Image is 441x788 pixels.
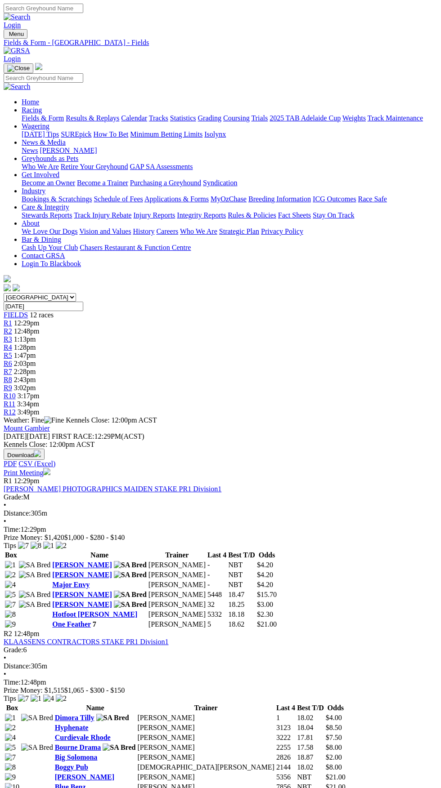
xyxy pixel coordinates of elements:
span: FIRST RACE: [52,432,94,440]
a: Wagering [22,122,49,130]
a: Race Safe [358,195,387,203]
a: Bar & Dining [22,236,61,243]
a: ICG Outcomes [313,195,356,203]
a: Boggy Pub [55,763,88,771]
a: R11 [4,400,15,408]
span: [DATE] [4,432,50,440]
span: $2.30 [257,610,273,618]
a: News [22,147,38,154]
img: SA Bred [19,591,51,599]
a: PDF [4,460,17,467]
a: Become a Trainer [77,179,128,187]
a: Cash Up Your Club [22,244,78,251]
a: R3 [4,335,12,343]
img: 9 [5,773,16,781]
img: SA Bred [114,601,147,609]
span: $8.50 [326,724,342,731]
span: $4.20 [257,571,273,579]
span: $15.70 [257,591,277,598]
img: SA Bred [114,591,147,599]
td: 2144 [276,763,296,772]
a: Login To Blackbook [22,260,81,267]
span: $21.00 [257,620,277,628]
img: 1 [5,561,16,569]
span: R1 [4,477,12,485]
span: $21.00 [326,773,346,781]
td: - [207,580,227,589]
span: 12:29pm [14,319,40,327]
img: Search [4,13,31,21]
div: Racing [22,114,437,122]
td: 5448 [207,590,227,599]
div: Kennels Close: 12:00pm ACST [4,441,437,449]
span: 1:47pm [14,352,36,359]
th: Last 4 [276,703,296,712]
a: Hotfoot [PERSON_NAME] [52,610,137,618]
a: Breeding Information [248,195,311,203]
span: 2:43pm [14,376,36,383]
td: 3123 [276,723,296,732]
a: Stewards Reports [22,211,72,219]
td: [PERSON_NAME] [148,620,206,629]
span: R10 [4,392,16,400]
a: Privacy Policy [261,227,303,235]
a: R12 [4,408,16,416]
span: 12:48pm [14,630,40,637]
td: NBT [228,561,256,570]
td: 32 [207,600,227,609]
a: Who We Are [180,227,217,235]
a: How To Bet [94,130,129,138]
a: R6 [4,360,12,367]
a: FIELDS [4,311,28,319]
img: twitter.svg [13,284,20,291]
a: Minimum Betting Limits [130,130,202,138]
span: $1,000 - $280 - $140 [64,534,125,541]
td: 3222 [276,733,296,742]
a: Stay On Track [313,211,354,219]
a: Curdievale Rhode [55,734,111,741]
img: 4 [5,734,16,742]
a: Integrity Reports [177,211,226,219]
a: [PERSON_NAME] [52,571,112,579]
a: [PERSON_NAME] PHOTOGRAPHICS MAIDEN STAKE PR1 Division1 [4,485,221,493]
a: Careers [156,227,178,235]
a: [PERSON_NAME] [52,601,112,608]
a: Industry [22,187,45,195]
td: [PERSON_NAME] [137,723,275,732]
td: [PERSON_NAME] [137,743,275,752]
a: Become an Owner [22,179,75,187]
td: 17.81 [297,733,324,742]
img: SA Bred [21,743,53,752]
img: 4 [43,695,54,703]
input: Search [4,73,83,83]
a: One Feather [52,620,90,628]
span: Distance: [4,662,31,670]
div: M [4,493,437,501]
td: - [207,570,227,579]
div: Wagering [22,130,437,138]
a: Bourne Drama [55,743,101,751]
span: $3.00 [257,601,273,608]
a: Login [4,21,21,29]
div: Prize Money: $1,420 [4,534,437,542]
span: 12:29pm [14,477,40,485]
span: Grade: [4,646,23,654]
a: Chasers Restaurant & Function Centre [80,244,191,251]
span: R5 [4,352,12,359]
img: SA Bred [19,561,51,569]
img: SA Bred [103,743,135,752]
td: [PERSON_NAME] [137,713,275,722]
span: R2 [4,327,12,335]
img: Close [7,65,30,72]
a: Login [4,55,21,62]
span: • [4,517,6,525]
div: Prize Money: $1,515 [4,686,437,695]
a: KLAASSENS CONTRACTORS STAKE PR1 Division1 [4,638,168,646]
div: 12:48pm [4,678,437,686]
a: Big Solomona [55,753,98,761]
span: Tips [4,695,16,702]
